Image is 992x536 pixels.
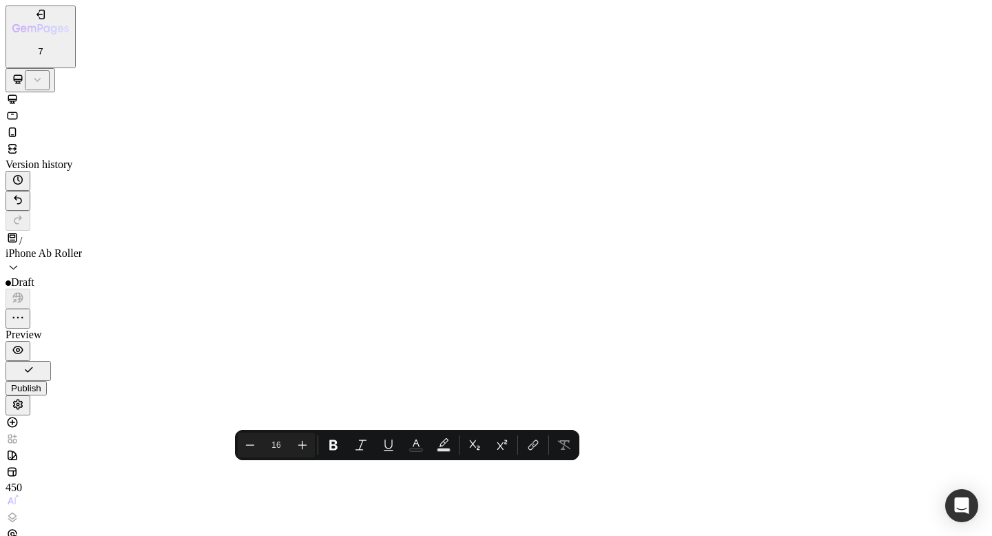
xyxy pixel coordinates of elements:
[6,247,82,259] span: iPhone Ab Roller
[6,482,33,494] div: 450
[235,430,579,460] div: Editor contextual toolbar
[19,235,22,247] span: /
[12,46,69,56] p: 7
[6,6,76,68] button: 7
[6,381,47,395] button: Publish
[11,276,34,288] span: Draft
[6,158,986,171] div: Version history
[945,489,978,522] div: Open Intercom Messenger
[6,191,986,231] div: Undo/Redo
[6,329,986,341] div: Preview
[11,383,41,393] div: Publish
